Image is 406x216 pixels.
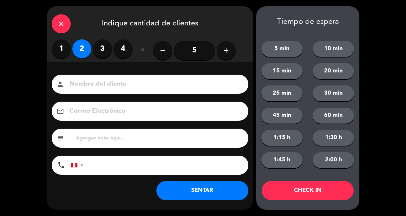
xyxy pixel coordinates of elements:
[313,63,354,79] button: 20 min
[217,41,236,60] button: add
[93,39,112,58] label: 3
[156,181,248,200] button: SENTAR
[313,152,354,168] button: 2:00 h
[256,17,359,27] div: Tiempo de espera
[56,134,64,142] i: subject
[47,6,253,39] div: Indique cantidad de clientes
[261,130,303,146] button: 1:15 h
[114,39,133,58] label: 4
[75,134,244,143] input: Agregar nota aquí...
[57,161,65,169] i: phone
[56,107,64,115] i: email
[261,108,303,124] button: 45 min
[69,106,240,117] input: Correo Electrónico
[159,47,167,54] i: remove
[261,85,303,101] button: 25 min
[56,80,64,88] i: person
[261,152,303,168] button: 1:45 h
[313,85,354,101] button: 30 min
[222,47,230,54] i: add
[261,41,303,57] button: 5 min
[69,79,240,90] input: Nombre del cliente
[72,39,91,58] label: 2
[153,41,172,60] button: remove
[313,108,354,124] button: 60 min
[262,181,354,200] button: CHECK IN
[313,130,354,146] button: 1:30 h
[52,39,71,58] label: 1
[133,39,153,62] div: ó
[71,156,86,174] div: Peru (Perú): +51
[313,41,354,57] button: 10 min
[261,63,303,79] button: 15 min
[57,20,65,28] i: close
